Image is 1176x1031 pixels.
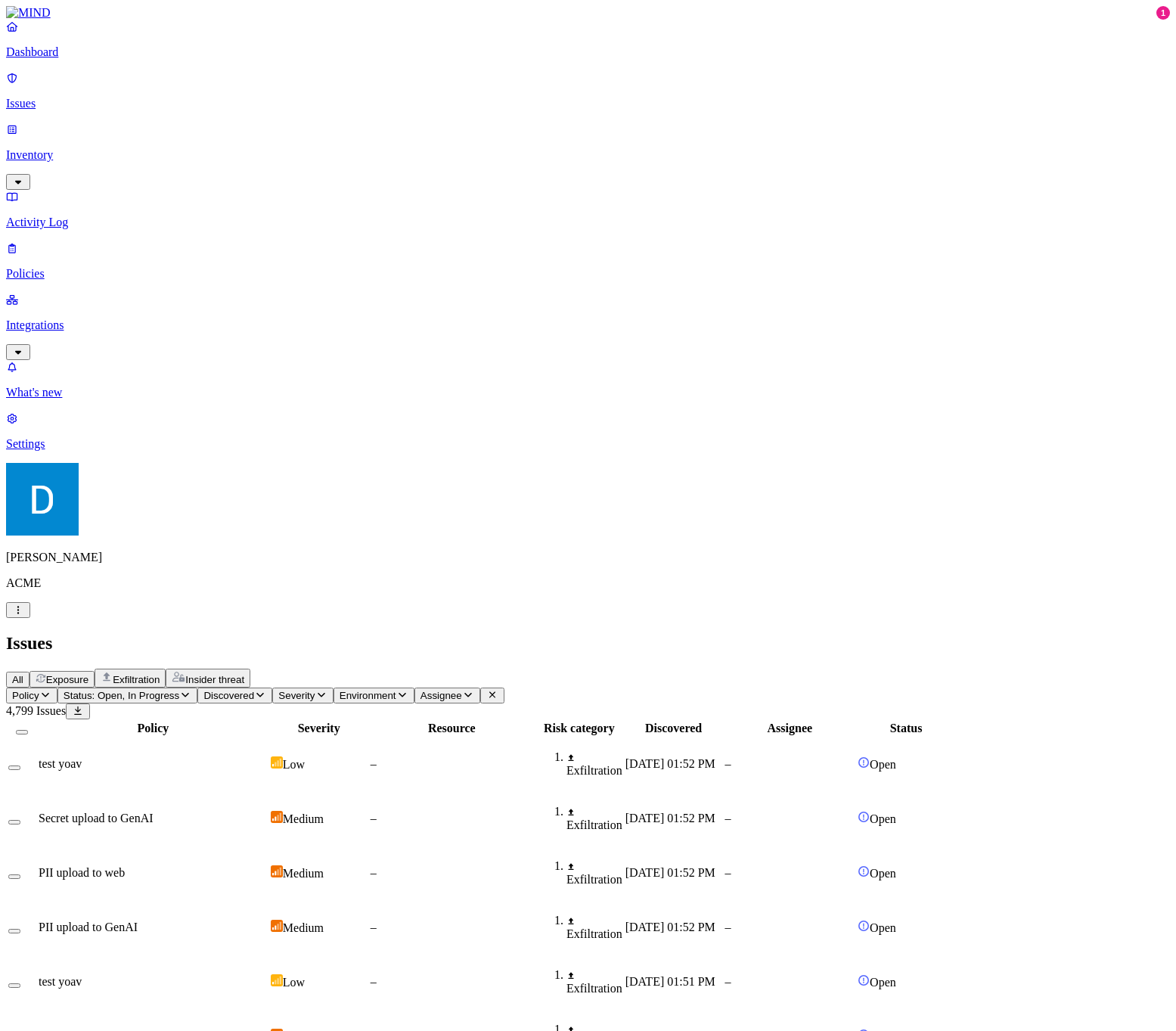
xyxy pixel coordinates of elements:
[858,722,954,735] div: Status
[6,437,1170,451] p: Settings
[340,690,396,701] span: Environment
[271,865,283,877] img: severity-medium
[271,920,283,932] img: severity-medium
[6,6,1170,20] a: MIND
[536,722,622,735] div: Risk category
[858,974,870,986] img: status-open
[6,551,1170,564] p: [PERSON_NAME]
[39,975,82,988] span: test yoav
[16,730,28,734] button: Select all
[6,463,79,536] img: Daniel Golshani
[271,811,283,823] img: severity-medium
[858,920,870,932] img: status-open
[283,976,305,989] span: Low
[371,866,377,879] span: –
[283,812,324,825] span: Medium
[6,704,66,717] span: 4,799 Issues
[39,921,138,933] span: PII upload to GenAI
[371,812,377,824] span: –
[566,968,622,995] div: Exfiltration
[870,812,896,825] span: Open
[6,633,1170,654] h2: Issues
[283,758,305,771] span: Low
[725,722,855,735] div: Assignee
[6,123,1170,188] a: Inventory
[283,867,324,880] span: Medium
[6,97,1170,110] p: Issues
[6,190,1170,229] a: Activity Log
[6,411,1170,451] a: Settings
[6,360,1170,399] a: What's new
[725,812,731,824] span: –
[625,921,715,933] span: [DATE] 01:52 PM
[858,865,870,877] img: status-open
[725,866,731,879] span: –
[39,866,125,879] span: PII upload to web
[39,757,82,770] span: test yoav
[625,975,715,988] span: [DATE] 01:51 PM
[6,576,1170,590] p: ACME
[271,722,368,735] div: Severity
[6,386,1170,399] p: What's new
[8,929,20,933] button: Select row
[566,859,622,887] div: Exfiltration
[625,812,715,824] span: [DATE] 01:52 PM
[39,812,154,824] span: Secret upload to GenAI
[566,750,622,778] div: Exfiltration
[6,241,1170,281] a: Policies
[6,318,1170,332] p: Integrations
[6,20,1170,59] a: Dashboard
[39,722,268,735] div: Policy
[8,874,20,879] button: Select row
[64,690,179,701] span: Status: Open, In Progress
[6,216,1170,229] p: Activity Log
[420,690,462,701] span: Assignee
[203,690,254,701] span: Discovered
[870,867,896,880] span: Open
[6,148,1170,162] p: Inventory
[8,765,20,770] button: Select row
[12,674,23,685] span: All
[6,293,1170,358] a: Integrations
[12,690,39,701] span: Policy
[371,722,533,735] div: Resource
[371,921,377,933] span: –
[185,674,244,685] span: Insider threat
[1156,6,1170,20] div: 1
[283,921,324,934] span: Medium
[8,983,20,988] button: Select row
[371,757,377,770] span: –
[113,674,160,685] span: Exfiltration
[6,6,51,20] img: MIND
[858,811,870,823] img: status-open
[6,45,1170,59] p: Dashboard
[566,914,622,941] div: Exfiltration
[625,866,715,879] span: [DATE] 01:52 PM
[725,921,731,933] span: –
[271,974,283,986] img: severity-low
[870,758,896,771] span: Open
[371,975,377,988] span: –
[625,722,722,735] div: Discovered
[8,820,20,824] button: Select row
[46,674,88,685] span: Exposure
[858,756,870,769] img: status-open
[271,756,283,769] img: severity-low
[870,976,896,989] span: Open
[725,757,731,770] span: –
[725,975,731,988] span: –
[625,757,715,770] span: [DATE] 01:52 PM
[6,71,1170,110] a: Issues
[278,690,315,701] span: Severity
[566,805,622,832] div: Exfiltration
[6,267,1170,281] p: Policies
[870,921,896,934] span: Open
